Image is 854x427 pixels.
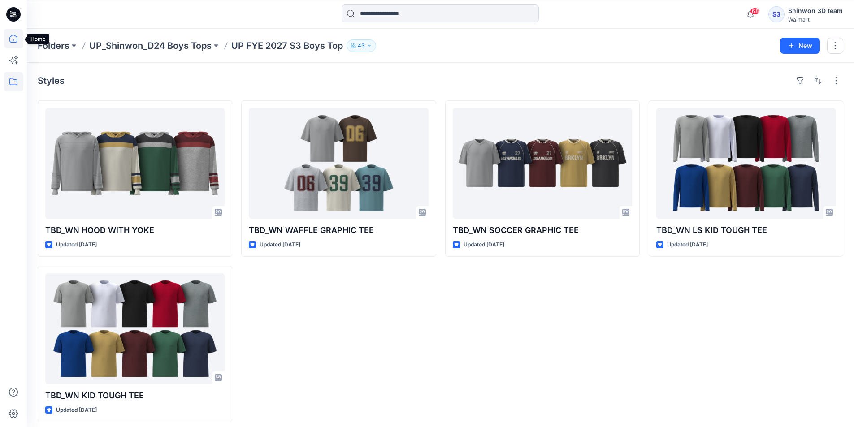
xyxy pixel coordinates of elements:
a: TBD_WN LS KID TOUGH TEE [656,108,836,219]
p: 43 [358,41,365,51]
p: Updated [DATE] [56,405,97,415]
p: TBD_WN HOOD WITH YOKE [45,224,225,237]
div: Walmart [788,16,843,23]
a: Folders [38,39,69,52]
p: Updated [DATE] [56,240,97,250]
button: New [780,38,820,54]
button: 43 [347,39,376,52]
a: TBD_WN SOCCER GRAPHIC TEE [453,108,632,219]
h4: Styles [38,75,65,86]
span: 68 [750,8,760,15]
div: S3 [768,6,785,22]
p: TBD_WN SOCCER GRAPHIC TEE [453,224,632,237]
p: Updated [DATE] [464,240,504,250]
p: Updated [DATE] [667,240,708,250]
a: TBD_WN WAFFLE GRAPHIC TEE [249,108,428,219]
p: UP FYE 2027 S3 Boys Top [231,39,343,52]
p: Updated [DATE] [260,240,300,250]
div: Shinwon 3D team [788,5,843,16]
a: UP_Shinwon_D24 Boys Tops [89,39,212,52]
p: TBD_WN KID TOUGH TEE [45,389,225,402]
p: TBD_WN LS KID TOUGH TEE [656,224,836,237]
p: TBD_WN WAFFLE GRAPHIC TEE [249,224,428,237]
a: TBD_WN KID TOUGH TEE [45,273,225,384]
a: TBD_WN HOOD WITH YOKE [45,108,225,219]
